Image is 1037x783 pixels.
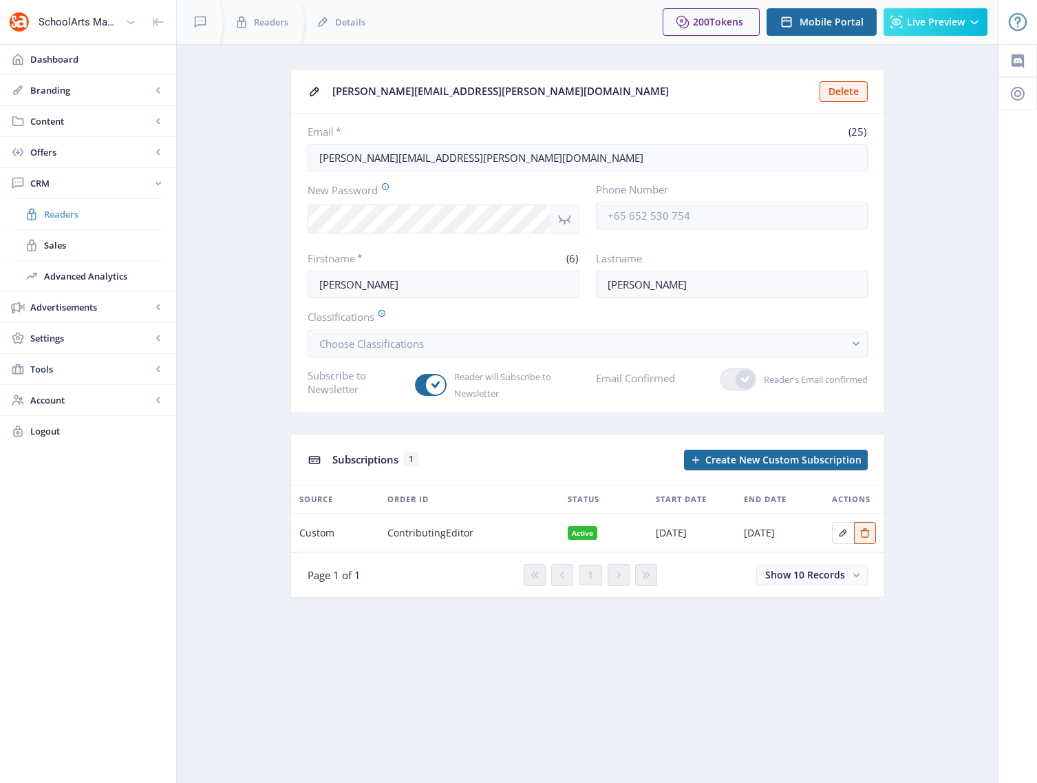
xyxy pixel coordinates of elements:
span: Source [299,491,333,508]
button: Choose Classifications [308,330,868,357]
a: New page [676,450,868,470]
a: Edit page [854,525,876,538]
span: Account [30,393,151,407]
span: Settings [30,331,151,345]
span: Live Preview [907,17,965,28]
a: Sales [14,230,162,260]
label: Email Confirmed [596,368,675,388]
img: properties.app_icon.png [8,11,30,33]
span: Advanced Analytics [44,269,162,283]
input: Enter reader’s email [308,144,868,171]
span: Logout [30,424,165,438]
span: Reader will Subscribe to Newsletter [447,368,579,401]
a: Readers [14,199,162,229]
label: Email [308,125,582,138]
span: Show 10 Records [765,568,845,581]
span: Details [335,15,365,29]
span: Order ID [387,491,429,508]
span: Start Date [656,491,707,508]
nb-badge: Active [568,526,598,540]
span: Choose Classifications [319,337,424,351]
label: Subscribe to Newsletter [308,368,405,396]
div: [PERSON_NAME][EMAIL_ADDRESS][PERSON_NAME][DOMAIN_NAME] [332,81,811,102]
input: Enter reader’s lastname [596,271,868,298]
button: Create New Custom Subscription [684,450,868,470]
input: +65 652 530 754 [596,202,868,229]
label: New Password [308,182,568,198]
div: SchoolArts Magazine [39,7,120,37]
button: Live Preview [884,8,987,36]
button: Delete [820,81,868,102]
span: Sales [44,238,162,252]
span: Offers [30,145,151,159]
app-collection-view: Subscriptions [290,434,885,598]
a: Advanced Analytics [14,261,162,291]
span: [DATE] [656,525,687,541]
button: 200Tokens [663,8,760,36]
span: Readers [44,207,162,221]
span: CRM [30,176,151,190]
label: Firstname [308,251,438,265]
label: Phone Number [596,182,857,196]
span: Page 1 of 1 [308,568,361,582]
span: [DATE] [744,525,775,541]
span: ContributingEditor [387,525,473,541]
a: Edit page [832,525,854,538]
span: Create New Custom Subscription [705,455,862,466]
span: Branding [30,83,151,97]
span: (6) [564,251,579,265]
nb-icon: Show password [550,205,579,233]
button: Mobile Portal [767,8,877,36]
label: Lastname [596,251,857,265]
span: Tools [30,362,151,376]
span: Readers [254,15,288,29]
span: Subscriptions [332,452,398,466]
span: Tokens [709,15,743,28]
label: Classifications [308,309,857,324]
span: End Date [744,491,787,508]
span: Actions [832,491,870,508]
span: Content [30,114,151,128]
span: 1 [588,570,593,581]
span: (25) [846,125,868,138]
input: Enter reader’s firstname [308,271,579,298]
button: 1 [579,565,602,585]
span: 1 [404,452,418,466]
span: Advertisements [30,300,151,314]
span: Mobile Portal [800,17,864,28]
span: Custom [299,525,334,541]
button: Show 10 Records [756,565,868,585]
span: Reader's Email confirmed [756,371,868,388]
span: Status [568,491,599,508]
span: Dashboard [30,52,165,66]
